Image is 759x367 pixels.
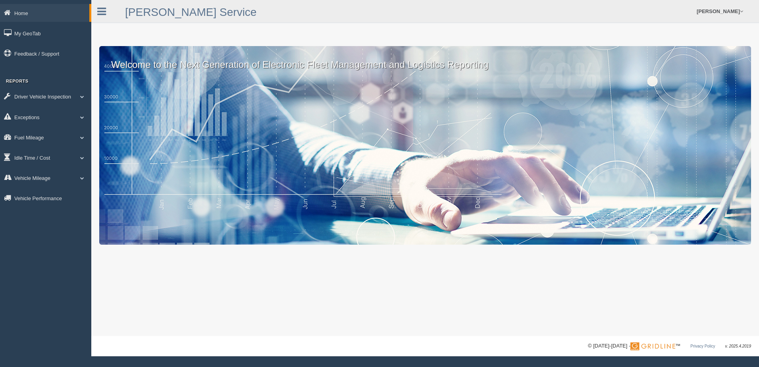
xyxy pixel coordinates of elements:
img: Gridline [630,342,675,350]
a: [PERSON_NAME] Service [125,6,256,18]
span: v. 2025.4.2019 [725,344,751,348]
a: Privacy Policy [690,344,715,348]
p: Welcome to the Next Generation of Electronic Fleet Management and Logistics Reporting [99,46,751,71]
div: © [DATE]-[DATE] - ™ [588,342,751,350]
